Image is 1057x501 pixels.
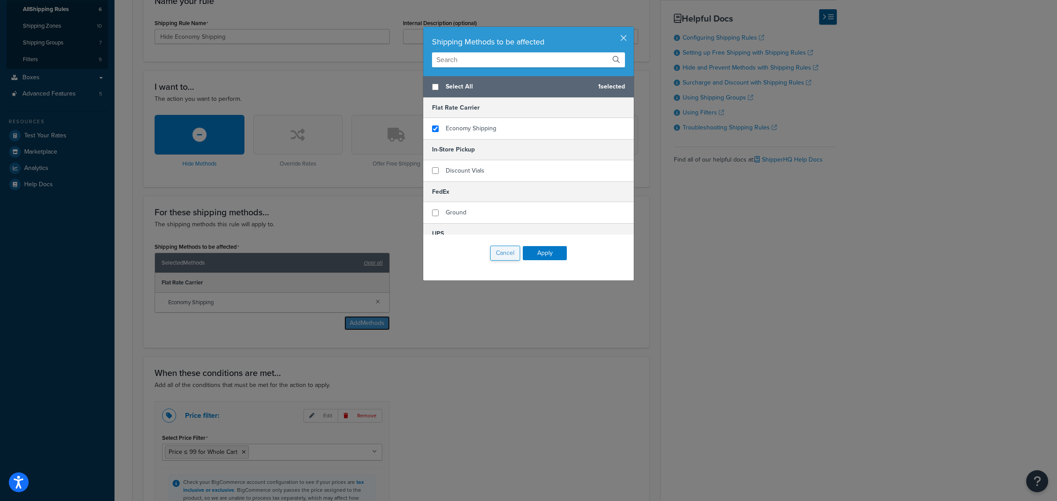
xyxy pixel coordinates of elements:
[446,208,466,217] span: Ground
[423,223,634,244] h5: UPS
[423,76,634,98] div: 1 selected
[490,246,520,261] button: Cancel
[432,36,625,48] div: Shipping Methods to be affected
[423,181,634,202] h5: FedEx
[423,139,634,160] h5: In-Store Pickup
[446,81,591,93] span: Select All
[523,246,567,260] button: Apply
[446,166,484,175] span: Discount Vials
[423,98,634,118] h5: Flat Rate Carrier
[446,124,496,133] span: Economy Shipping
[432,52,625,67] input: Search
